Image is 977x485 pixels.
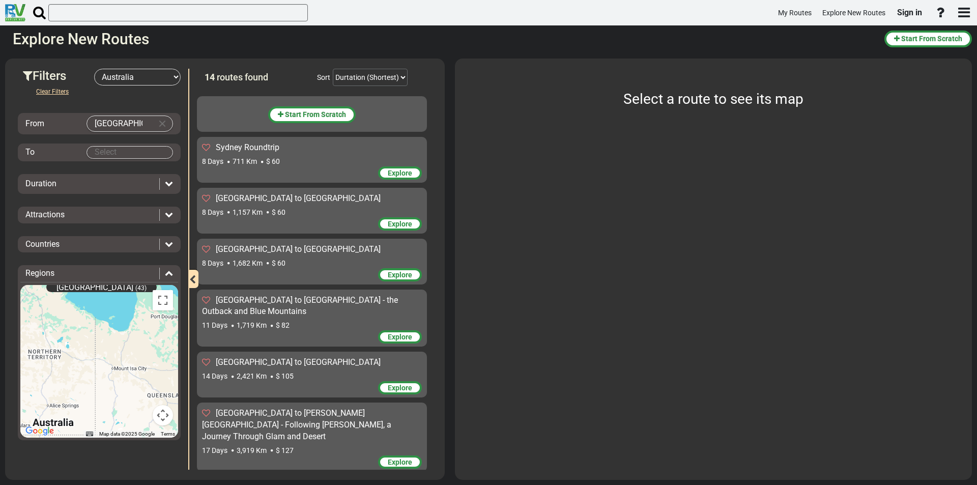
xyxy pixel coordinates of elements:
[197,239,427,284] div: [GEOGRAPHIC_DATA] to [GEOGRAPHIC_DATA] 8 Days 1,682 Km $ 60 Explore
[202,259,223,267] span: 8 Days
[388,384,412,392] span: Explore
[237,372,267,380] span: 2,421 Km
[388,458,412,466] span: Explore
[197,352,427,397] div: [GEOGRAPHIC_DATA] to [GEOGRAPHIC_DATA] 14 Days 2,421 Km $ 105 Explore
[233,157,257,165] span: 711 Km
[202,372,227,380] span: 14 Days
[388,169,412,177] span: Explore
[317,72,330,82] div: Sort
[388,333,412,341] span: Explore
[237,446,267,454] span: 3,919 Km
[25,179,56,188] span: Duration
[155,116,170,131] button: Clear Input
[884,31,972,47] button: Start From Scratch
[778,9,812,17] span: My Routes
[197,290,427,347] div: [GEOGRAPHIC_DATA] to [GEOGRAPHIC_DATA] - the Outback and Blue Mountains 11 Days 1,719 Km $ 82 Exp...
[268,106,356,123] button: Start From Scratch
[822,9,885,17] span: Explore New Routes
[276,446,294,454] span: $ 127
[378,217,422,231] div: Explore
[20,268,178,279] div: Regions
[276,372,294,380] span: $ 105
[216,357,381,367] span: [GEOGRAPHIC_DATA] to [GEOGRAPHIC_DATA]
[202,295,398,317] span: [GEOGRAPHIC_DATA] to [GEOGRAPHIC_DATA] - the Outback and Blue Mountains
[23,69,94,82] h3: Filters
[23,424,56,438] img: Google
[197,137,427,183] div: Sydney Roundtrip 8 Days 711 Km $ 60 Explore
[773,3,816,23] a: My Routes
[272,208,285,216] span: $ 60
[161,431,175,437] a: Terms (opens in new tab)
[623,91,803,107] span: Select a route to see its map
[25,268,54,278] span: Regions
[216,244,381,254] span: [GEOGRAPHIC_DATA] to [GEOGRAPHIC_DATA]
[99,431,155,437] span: Map data ©2025 Google
[233,208,263,216] span: 1,157 Km
[233,259,263,267] span: 1,682 Km
[378,166,422,180] div: Explore
[285,110,346,119] span: Start From Scratch
[202,157,223,165] span: 8 Days
[266,157,280,165] span: $ 60
[25,147,35,157] span: To
[202,446,227,454] span: 17 Days
[28,85,77,98] button: Clear Filters
[197,403,427,472] div: [GEOGRAPHIC_DATA] to [PERSON_NAME][GEOGRAPHIC_DATA] - Following [PERSON_NAME], a Journey Through ...
[216,193,381,203] span: [GEOGRAPHIC_DATA] to [GEOGRAPHIC_DATA]
[86,431,93,438] button: Keyboard shortcuts
[202,321,227,329] span: 11 Days
[818,3,890,23] a: Explore New Routes
[897,8,922,17] span: Sign in
[378,381,422,394] div: Explore
[237,321,267,329] span: 1,719 Km
[87,116,152,131] input: Select
[202,408,391,441] span: [GEOGRAPHIC_DATA] to [PERSON_NAME][GEOGRAPHIC_DATA] - Following [PERSON_NAME], a Journey Through ...
[23,424,56,438] a: Open this area in Google Maps (opens a new window)
[388,271,412,279] span: Explore
[205,72,215,82] span: 14
[25,119,44,128] span: From
[388,220,412,228] span: Explore
[87,147,173,158] input: Select
[202,208,223,216] span: 8 Days
[13,31,877,47] h2: Explore New Routes
[5,4,25,21] img: RvPlanetLogo.png
[378,268,422,281] div: Explore
[893,2,927,23] a: Sign in
[197,188,427,234] div: [GEOGRAPHIC_DATA] to [GEOGRAPHIC_DATA] 8 Days 1,157 Km $ 60 Explore
[272,259,285,267] span: $ 60
[20,209,178,221] div: Attractions
[20,239,178,250] div: Countries
[378,330,422,344] div: Explore
[25,210,65,219] span: Attractions
[276,321,290,329] span: $ 82
[901,35,962,43] span: Start From Scratch
[20,178,178,190] div: Duration
[56,282,133,292] span: [GEOGRAPHIC_DATA]
[378,455,422,469] div: Explore
[216,142,279,152] span: Sydney Roundtrip
[153,290,173,310] button: Toggle fullscreen view
[153,405,173,425] button: Map camera controls
[217,72,268,82] span: routes found
[25,239,60,249] span: Countries
[135,284,147,292] span: (43)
